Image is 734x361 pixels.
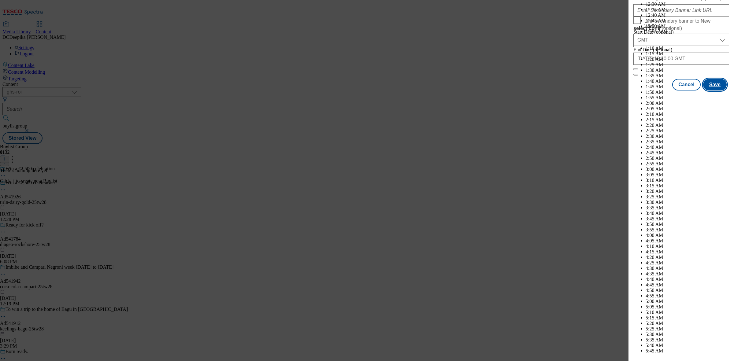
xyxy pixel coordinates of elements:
[646,145,729,150] li: 2:40 AM
[646,18,729,24] li: 12:45 AM
[646,95,729,101] li: 1:55 AM
[646,310,729,315] li: 5:10 AM
[646,156,729,161] li: 2:50 AM
[646,79,729,84] li: 1:40 AM
[646,161,729,167] li: 2:55 AM
[646,238,729,244] li: 4:05 AM
[646,277,729,282] li: 4:40 AM
[646,282,729,288] li: 4:45 AM
[646,117,729,123] li: 2:15 AM
[703,79,727,90] button: Save
[646,62,729,68] li: 1:25 AM
[646,7,729,13] li: 12:35 AM
[646,167,729,172] li: 3:00 AM
[646,84,729,90] li: 1:45 AM
[646,227,729,233] li: 3:55 AM
[646,90,729,95] li: 1:50 AM
[646,194,729,200] li: 3:25 AM
[646,134,729,139] li: 2:30 AM
[646,57,729,62] li: 1:20 AM
[646,315,729,321] li: 5:15 AM
[646,101,729,106] li: 2:00 AM
[646,200,729,205] li: 3:30 AM
[646,321,729,326] li: 5:20 AM
[646,255,729,260] li: 4:20 AM
[646,112,729,117] li: 2:10 AM
[646,150,729,156] li: 2:45 AM
[646,2,729,7] li: 12:30 AM
[646,205,729,211] li: 3:35 AM
[646,189,729,194] li: 3:20 AM
[646,128,729,134] li: 2:25 AM
[646,183,729,189] li: 3:15 AM
[646,271,729,277] li: 4:35 AM
[646,216,729,222] li: 3:45 AM
[646,233,729,238] li: 4:00 AM
[646,293,729,299] li: 4:55 AM
[646,266,729,271] li: 4:30 AM
[646,337,729,343] li: 5:35 AM
[646,46,729,51] li: 1:10 AM
[646,172,729,178] li: 3:05 AM
[646,343,729,348] li: 5:40 AM
[646,139,729,145] li: 2:35 AM
[633,47,672,52] span: End Date (optional)
[646,13,729,18] li: 12:40 AM
[646,260,729,266] li: 4:25 AM
[662,26,682,31] span: ( optional )
[633,53,729,65] input: Enter Date
[646,123,729,128] li: 2:20 AM
[646,178,729,183] li: 3:10 AM
[646,304,729,310] li: 5:05 AM
[646,51,729,57] li: 1:15 AM
[646,288,729,293] li: 4:50 AM
[646,68,729,73] li: 1:30 AM
[672,79,700,90] button: Cancel
[646,332,729,337] li: 5:30 AM
[633,68,638,70] button: Close
[646,348,729,354] li: 5:45 AM
[646,73,729,79] li: 1:35 AM
[646,24,729,29] li: 12:50 AM
[633,25,729,31] label: select Zone
[646,249,729,255] li: 4:15 AM
[646,106,729,112] li: 2:05 AM
[646,222,729,227] li: 3:50 AM
[646,326,729,332] li: 5:25 AM
[646,244,729,249] li: 4:10 AM
[646,299,729,304] li: 5:00 AM
[646,211,729,216] li: 3:40 AM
